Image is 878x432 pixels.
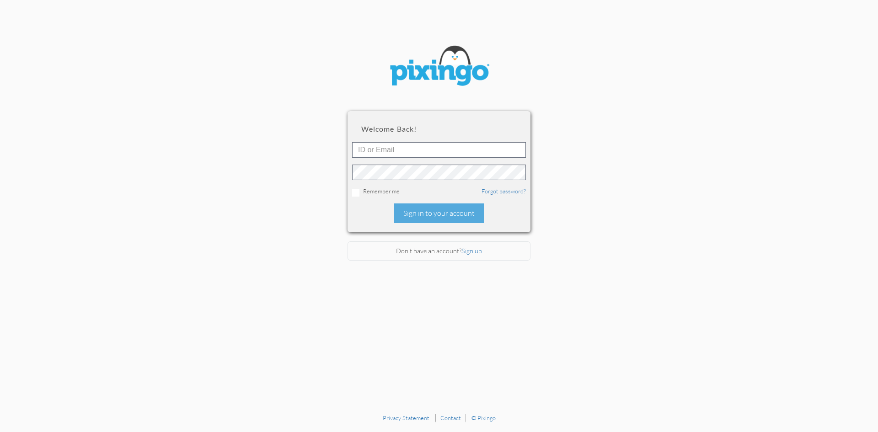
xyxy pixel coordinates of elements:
div: Sign in to your account [394,203,484,223]
h2: Welcome back! [361,125,517,133]
div: Don't have an account? [348,241,530,261]
a: Privacy Statement [383,414,429,421]
a: Forgot password? [482,187,526,195]
a: Sign up [461,247,482,255]
img: pixingo logo [384,41,494,93]
a: Contact [440,414,461,421]
div: Remember me [352,187,526,197]
a: © Pixingo [471,414,496,421]
input: ID or Email [352,142,526,158]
